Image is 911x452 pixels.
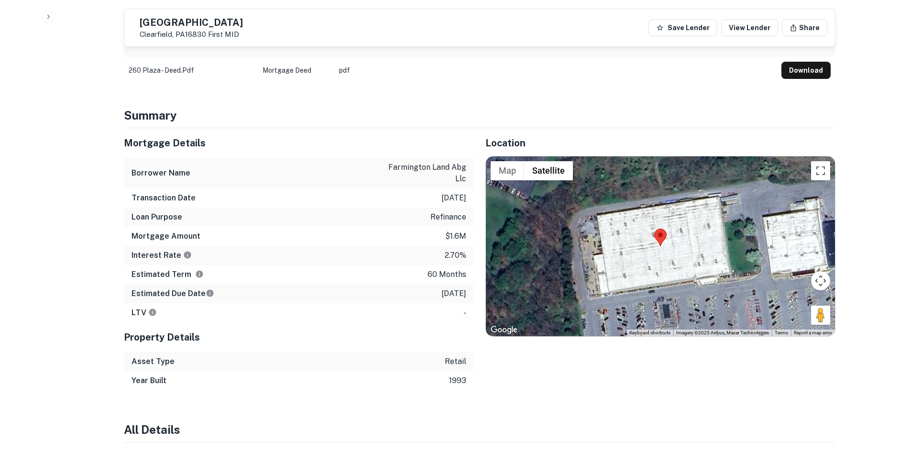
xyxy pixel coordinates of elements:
h6: Transaction Date [132,192,196,204]
button: Keyboard shortcuts [629,330,670,336]
svg: The interest rates displayed on the website are for informational purposes only and may be report... [183,251,192,259]
button: Show street map [491,161,524,180]
svg: Estimate is based on a standard schedule for this type of loan. [206,289,214,298]
h6: Estimated Term [132,269,204,280]
button: Show satellite imagery [524,161,573,180]
p: 2.70% [445,250,466,261]
button: Share [782,19,827,36]
h6: Year Built [132,375,166,386]
h6: Asset Type [132,356,175,367]
button: Drag Pegman onto the map to open Street View [811,306,830,325]
img: Google [488,324,520,336]
svg: LTVs displayed on the website are for informational purposes only and may be reported incorrectly... [148,308,157,317]
h4: Summary [124,107,835,124]
button: Map camera controls [811,271,830,290]
td: 260 plaza - deed.pdf [124,57,258,84]
a: Open this area in Google Maps (opens a new window) [488,324,520,336]
h5: Property Details [124,330,474,344]
h6: Loan Purpose [132,211,182,223]
p: - [463,307,466,319]
svg: Term is based on a standard schedule for this type of loan. [195,270,204,278]
h4: All Details [124,421,835,438]
h6: Borrower Name [132,167,190,179]
h6: Estimated Due Date [132,288,214,299]
p: farmington land abg llc [380,162,466,185]
p: [DATE] [441,288,466,299]
h6: Mortgage Amount [132,231,200,242]
td: pdf [334,57,777,84]
p: $1.6m [445,231,466,242]
h5: Evidence [124,8,165,22]
button: Toggle fullscreen view [811,161,830,180]
button: Download [781,62,831,79]
td: Mortgage Deed [258,57,334,84]
h5: Mortgage Details [124,136,474,150]
button: Save Lender [648,19,717,36]
p: 60 months [428,269,466,280]
h6: LTV [132,307,157,319]
p: [DATE] [441,192,466,204]
a: Report a map error [794,330,832,335]
h6: Interest Rate [132,250,192,261]
h5: [GEOGRAPHIC_DATA] [140,18,243,27]
span: Imagery ©2025 Airbus, Maxar Technologies [676,330,769,335]
h5: Location [485,136,835,150]
iframe: Chat Widget [863,375,911,421]
a: First MID [208,30,239,38]
p: retail [445,356,466,367]
a: Terms (opens in new tab) [775,330,788,335]
div: scrollable content [124,30,835,84]
p: 1993 [449,375,466,386]
p: refinance [430,211,466,223]
a: View Lender [721,19,778,36]
p: Clearfield, PA16830 [140,30,243,39]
